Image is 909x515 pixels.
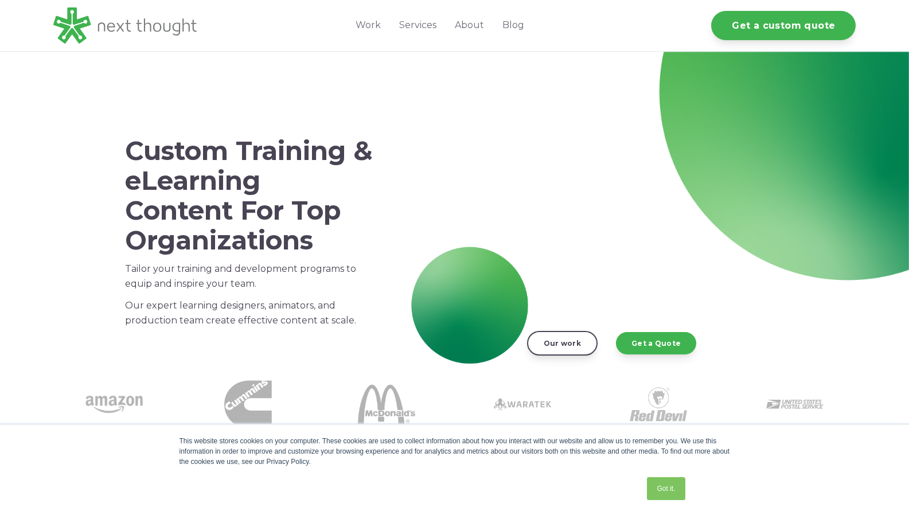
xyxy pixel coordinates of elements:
[616,332,696,354] a: Get a Quote
[711,11,856,40] a: Get a custom quote
[85,376,143,433] img: amazon-1
[647,477,685,500] a: Got it.
[125,298,373,328] p: Our expert learning designers, animators, and production team create effective content at scale.
[527,331,598,355] a: Our work
[436,126,780,320] iframe: NextThought Reel
[125,136,373,255] h1: Custom Training & eLearning Content For Top Organizations
[766,376,824,433] img: USPS
[630,376,687,433] img: Red Devil
[125,262,373,291] p: Tailor your training and development programs to equip and inspire your team.
[358,376,415,433] img: McDonalds 1
[180,436,730,467] div: This website stores cookies on your computer. These cookies are used to collect information about...
[53,7,197,44] img: LG - NextThought Logo
[224,379,276,430] img: Cummins
[494,376,551,433] img: Waratek logo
